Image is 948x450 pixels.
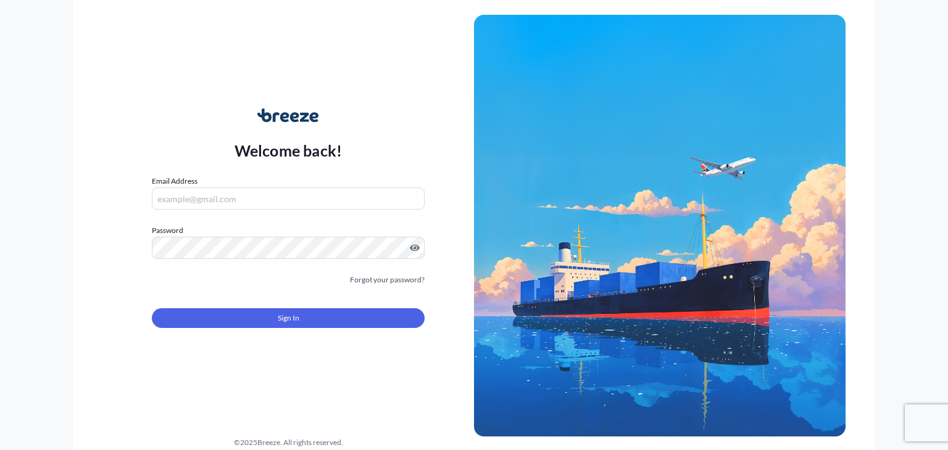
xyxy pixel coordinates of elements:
span: Sign In [278,312,299,324]
div: © 2025 Breeze. All rights reserved. [102,436,474,449]
button: Show password [410,243,420,253]
label: Password [152,224,425,237]
label: Email Address [152,175,197,187]
input: example@gmail.com [152,187,425,210]
a: Forgot your password? [350,274,425,286]
img: Ship illustration [474,15,846,436]
button: Sign In [152,308,425,328]
p: Welcome back! [235,141,343,160]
